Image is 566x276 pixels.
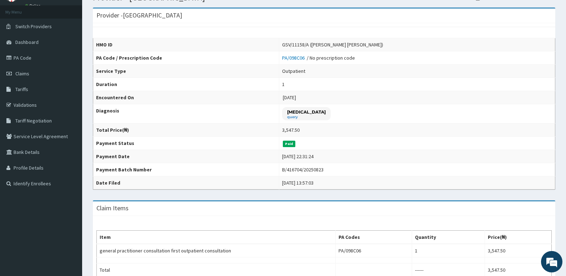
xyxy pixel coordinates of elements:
th: Total Price(₦) [93,124,279,137]
span: Tariff Negotiation [15,117,52,124]
th: PA Code / Prescription Code [93,51,279,65]
th: Service Type [93,65,279,78]
div: / No prescription code [282,54,355,61]
span: Tariffs [15,86,28,92]
th: Payment Status [93,137,279,150]
img: d_794563401_company_1708531726252_794563401 [13,36,29,54]
div: Outpatient [282,67,305,75]
a: PA/098C06 [282,55,307,61]
th: Duration [93,78,279,91]
td: PA/098C06 [336,244,412,257]
span: Claims [15,70,29,77]
th: Price(₦) [485,231,551,244]
span: Dashboard [15,39,39,45]
td: 3,547.50 [485,244,551,257]
td: 1 [412,244,485,257]
div: [DATE] 13:57:03 [282,179,314,186]
th: Encountered On [93,91,279,104]
th: Payment Batch Number [93,163,279,176]
div: [DATE] 22:31:24 [282,153,314,160]
td: general practitioner consultation first outpatient consultation [97,244,336,257]
div: 3,547.50 [282,126,300,134]
div: GSV/11158/A ([PERSON_NAME] [PERSON_NAME]) [282,41,383,48]
th: Item [97,231,336,244]
textarea: Type your message and hit 'Enter' [4,195,136,220]
h3: Claim Items [96,205,129,211]
small: query [287,115,326,119]
div: Minimize live chat window [117,4,134,21]
th: Quantity [412,231,485,244]
div: 1 [282,81,285,88]
span: Paid [283,141,296,147]
div: B/416704/20250823 [282,166,324,173]
th: Payment Date [93,150,279,163]
h3: Provider - [GEOGRAPHIC_DATA] [96,12,182,19]
span: Switch Providers [15,23,52,30]
a: Online [25,3,42,8]
th: HMO ID [93,38,279,51]
th: PA Codes [336,231,412,244]
span: [DATE] [283,94,296,101]
p: [MEDICAL_DATA] [287,109,326,115]
div: Chat with us now [37,40,120,49]
th: Date Filed [93,176,279,190]
th: Diagnosis [93,104,279,124]
span: We're online! [41,90,99,162]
